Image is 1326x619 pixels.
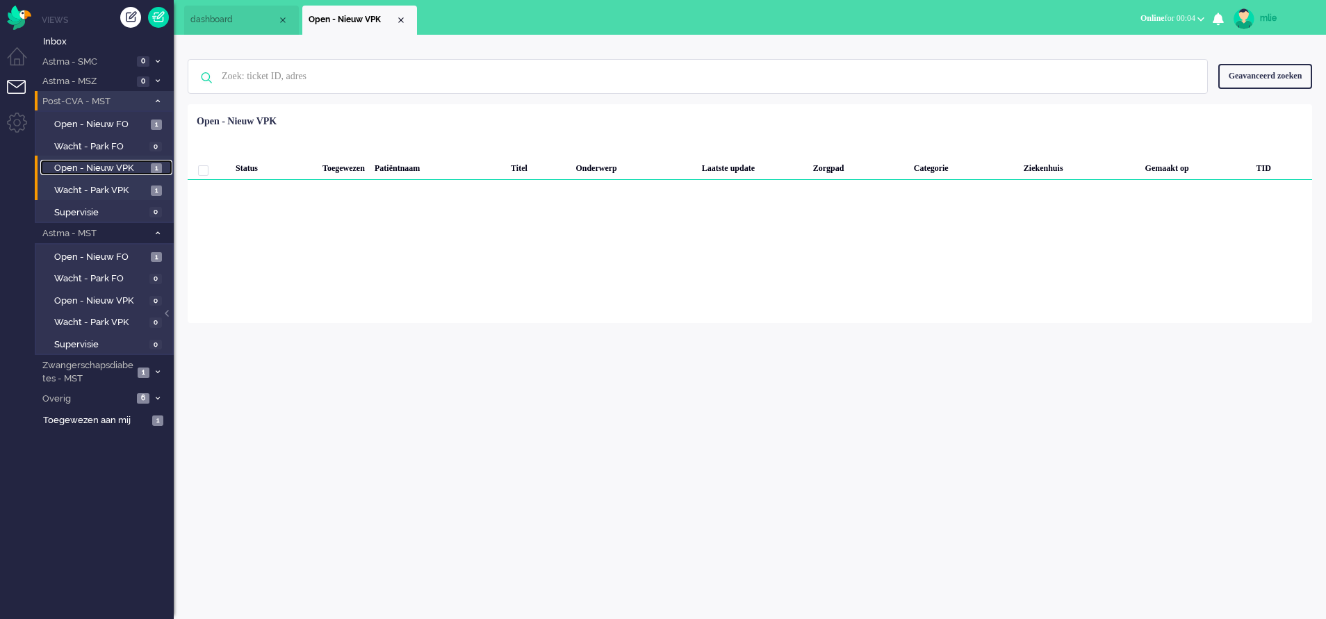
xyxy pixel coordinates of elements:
[54,118,147,131] span: Open - Nieuw FO
[149,142,162,152] span: 0
[54,316,146,329] span: Wacht - Park VPK
[40,116,172,131] a: Open - Nieuw FO 1
[7,6,31,30] img: flow_omnibird.svg
[309,14,395,26] span: Open - Nieuw VPK
[7,113,38,144] li: Admin menu
[188,60,224,96] img: ic-search-icon.svg
[1132,8,1213,28] button: Onlinefor 00:04
[40,95,148,108] span: Post-CVA - MST
[40,227,148,240] span: Astma - MST
[40,138,172,154] a: Wacht - Park FO 0
[54,272,146,286] span: Wacht - Park FO
[571,152,696,180] div: Onderwerp
[40,359,133,385] span: Zwangerschapsdiabetes - MST
[54,206,146,220] span: Supervisie
[40,204,172,220] a: Supervisie 0
[149,274,162,284] span: 0
[40,249,172,264] a: Open - Nieuw FO 1
[137,76,149,87] span: 0
[152,415,163,426] span: 1
[151,185,162,196] span: 1
[149,296,162,306] span: 0
[40,292,172,308] a: Open - Nieuw VPK 0
[1019,152,1140,180] div: Ziekenhuis
[184,6,299,35] li: Dashboard
[138,368,149,378] span: 1
[120,7,141,28] div: Creëer ticket
[151,252,162,263] span: 1
[40,160,172,175] a: Open - Nieuw VPK 1
[1140,13,1165,23] span: Online
[137,393,149,404] span: 6
[151,163,162,174] span: 1
[151,119,162,130] span: 1
[148,7,169,28] a: Quick Ticket
[1260,11,1312,25] div: mlie
[277,15,288,26] div: Close tab
[1140,13,1195,23] span: for 00:04
[370,152,506,180] div: Patiëntnaam
[1231,8,1312,29] a: mlie
[40,270,172,286] a: Wacht - Park FO 0
[40,393,133,406] span: Overig
[909,152,1019,180] div: Categorie
[197,115,277,129] div: Open - Nieuw VPK
[54,338,146,352] span: Supervisie
[43,35,174,49] span: Inbox
[7,47,38,79] li: Dashboard menu
[40,56,133,69] span: Astma - SMC
[54,251,147,264] span: Open - Nieuw FO
[42,14,174,26] li: Views
[697,152,808,180] div: Laatste update
[40,182,172,197] a: Wacht - Park VPK 1
[231,152,283,180] div: Status
[40,33,174,49] a: Inbox
[40,314,172,329] a: Wacht - Park VPK 0
[1132,4,1213,35] li: Onlinefor 00:04
[190,14,277,26] span: dashboard
[7,80,38,111] li: Tickets menu
[1140,152,1252,180] div: Gemaakt op
[808,152,909,180] div: Zorgpad
[54,162,147,175] span: Open - Nieuw VPK
[506,152,571,180] div: Titel
[302,6,417,35] li: View
[149,340,162,350] span: 0
[43,414,148,427] span: Toegewezen aan mij
[149,207,162,217] span: 0
[395,15,407,26] div: Close tab
[54,184,147,197] span: Wacht - Park VPK
[211,60,1188,93] input: Zoek: ticket ID, adres
[40,412,174,427] a: Toegewezen aan mij 1
[40,336,172,352] a: Supervisie 0
[1252,152,1312,180] div: TID
[1218,64,1312,88] div: Geavanceerd zoeken
[318,152,370,180] div: Toegewezen
[54,295,146,308] span: Open - Nieuw VPK
[54,140,146,154] span: Wacht - Park FO
[137,56,149,67] span: 0
[149,317,162,328] span: 0
[40,75,133,88] span: Astma - MSZ
[7,9,31,19] a: Omnidesk
[1234,8,1254,29] img: avatar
